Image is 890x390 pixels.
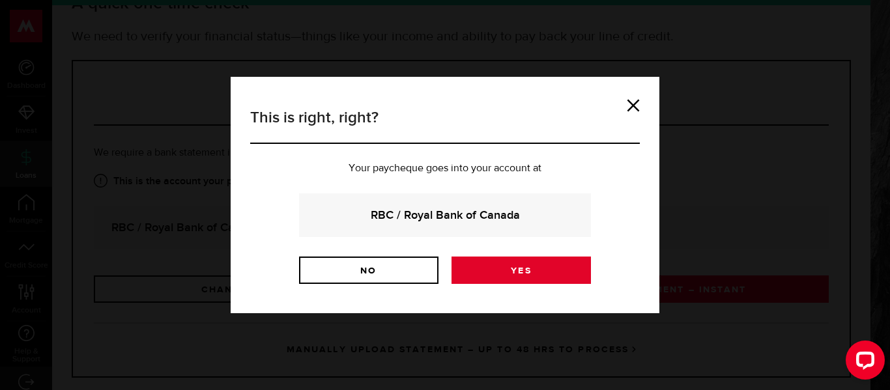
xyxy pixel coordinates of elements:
h3: This is right, right? [250,106,640,144]
a: Yes [452,257,591,284]
strong: RBC / Royal Bank of Canada [317,206,573,224]
p: Your paycheque goes into your account at [250,163,640,174]
iframe: LiveChat chat widget [835,335,890,390]
a: No [299,257,438,284]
